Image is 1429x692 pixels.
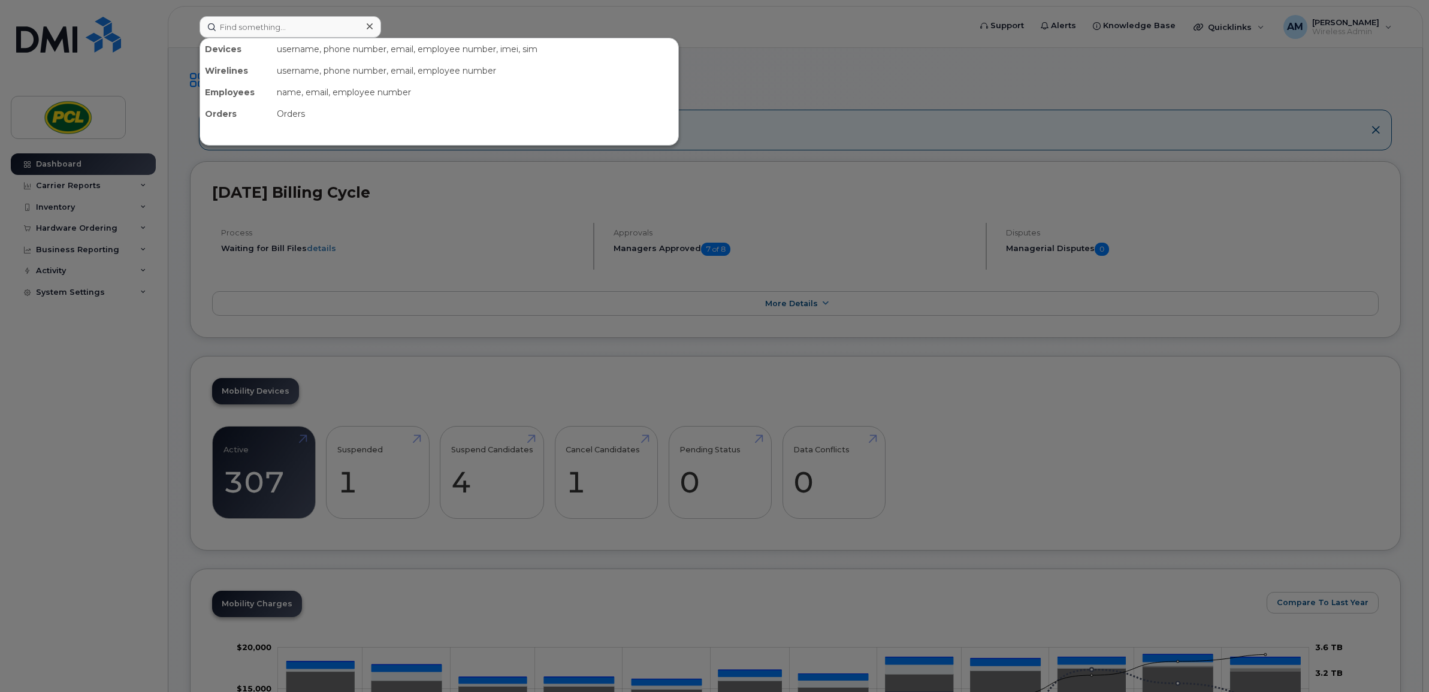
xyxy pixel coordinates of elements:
[200,103,272,125] div: Orders
[272,38,678,60] div: username, phone number, email, employee number, imei, sim
[272,60,678,81] div: username, phone number, email, employee number
[200,81,272,103] div: Employees
[272,103,678,125] div: Orders
[272,81,678,103] div: name, email, employee number
[200,60,272,81] div: Wirelines
[200,38,272,60] div: Devices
